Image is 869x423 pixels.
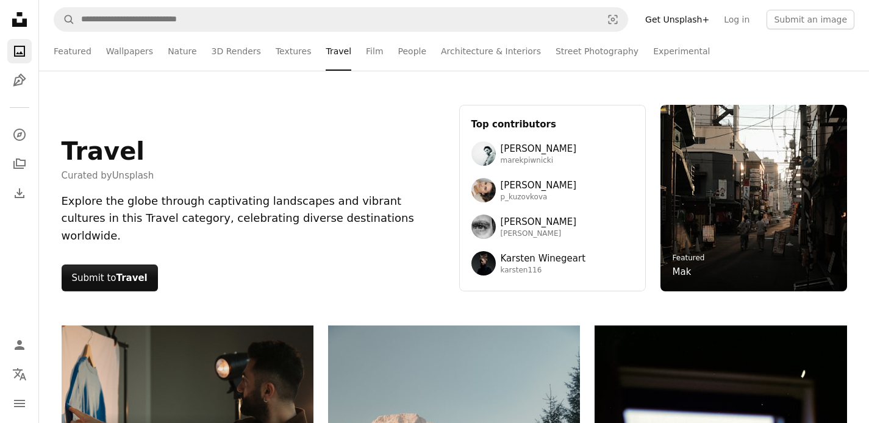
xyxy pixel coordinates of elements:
[441,32,541,71] a: Architecture & Interiors
[471,178,496,202] img: Avatar of user Polina Kuzovkova
[501,251,586,266] span: Karsten Winegeart
[471,141,496,166] img: Avatar of user Marek Piwnicki
[471,141,634,166] a: Avatar of user Marek Piwnicki[PERSON_NAME]marekpiwnicki
[471,178,634,202] a: Avatar of user Polina Kuzovkova[PERSON_NAME]p_kuzovkova
[7,123,32,147] a: Explore
[638,10,717,29] a: Get Unsplash+
[116,272,148,283] strong: Travel
[168,32,196,71] a: Nature
[471,251,634,275] a: Avatar of user Karsten WinegeartKarsten Winegeartkarsten116
[556,32,638,71] a: Street Photography
[501,215,577,229] span: [PERSON_NAME]
[62,137,154,166] h1: Travel
[54,7,628,32] form: Find visuals sitewide
[62,265,158,291] button: Submit toTravel
[7,68,32,93] a: Illustrations
[653,32,710,71] a: Experimental
[7,362,32,386] button: Language
[276,32,312,71] a: Textures
[7,181,32,205] a: Download History
[598,8,628,31] button: Visual search
[501,178,577,193] span: [PERSON_NAME]
[7,333,32,357] a: Log in / Sign up
[7,39,32,63] a: Photos
[62,193,445,245] div: Explore the globe through captivating landscapes and vibrant cultures in this Travel category, ce...
[7,391,32,416] button: Menu
[212,32,261,71] a: 3D Renders
[471,117,634,132] h3: Top contributors
[112,170,154,181] a: Unsplash
[62,168,154,183] span: Curated by
[471,215,496,239] img: Avatar of user Francesco Ungaro
[471,251,496,275] img: Avatar of user Karsten Winegeart
[717,10,757,29] a: Log in
[767,10,854,29] button: Submit an image
[471,215,634,239] a: Avatar of user Francesco Ungaro[PERSON_NAME][PERSON_NAME]
[54,32,91,71] a: Featured
[501,193,577,202] span: p_kuzovkova
[501,229,577,239] span: [PERSON_NAME]
[501,141,577,156] span: [PERSON_NAME]
[54,8,75,31] button: Search Unsplash
[398,32,427,71] a: People
[106,32,153,71] a: Wallpapers
[501,156,577,166] span: marekpiwnicki
[7,152,32,176] a: Collections
[673,265,692,279] a: Mak
[366,32,383,71] a: Film
[501,266,586,275] span: karsten116
[673,254,705,262] a: Featured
